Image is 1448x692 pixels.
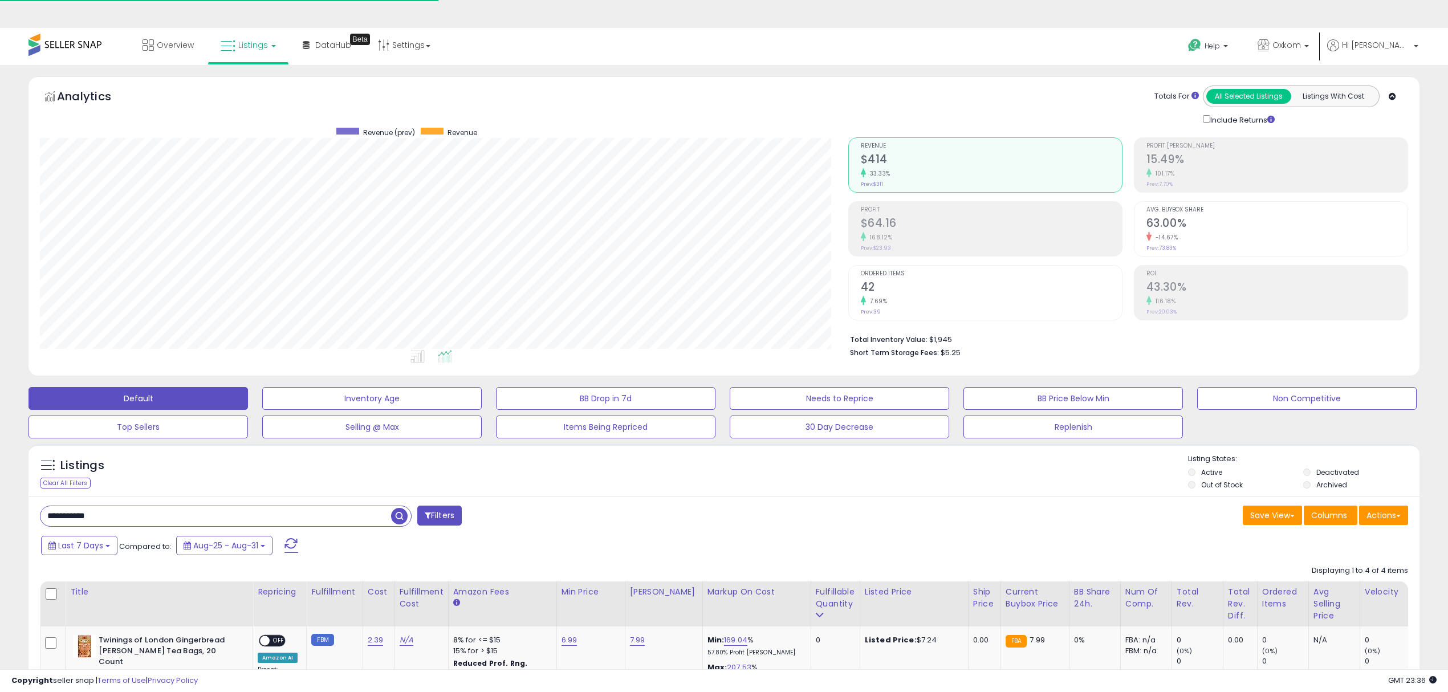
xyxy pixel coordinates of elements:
[258,653,298,663] div: Amazon AI
[861,181,883,188] small: Prev: $311
[1206,89,1291,104] button: All Selected Listings
[562,586,620,598] div: Min Price
[1313,586,1355,622] div: Avg Selling Price
[707,635,802,656] div: %
[1146,143,1408,149] span: Profit [PERSON_NAME]
[865,635,959,645] div: $7.24
[850,335,928,344] b: Total Inventory Value:
[941,347,961,358] span: $5.25
[707,662,727,673] b: Max:
[1074,635,1112,645] div: 0%
[1146,153,1408,168] h2: 15.49%
[417,506,462,526] button: Filters
[193,540,258,551] span: Aug-25 - Aug-31
[1146,217,1408,232] h2: 63.00%
[724,634,747,646] a: 169.04
[1152,233,1178,242] small: -14.67%
[1228,586,1252,622] div: Total Rev. Diff.
[866,169,890,178] small: 33.33%
[1177,635,1223,645] div: 0
[258,666,298,691] div: Preset:
[1006,635,1027,648] small: FBA
[1316,467,1359,477] label: Deactivated
[270,636,288,646] span: OFF
[865,586,963,598] div: Listed Price
[1272,39,1301,51] span: Oxkom
[1152,169,1175,178] small: 101.17%
[707,634,725,645] b: Min:
[1249,28,1317,65] a: Oxkom
[400,586,444,610] div: Fulfillment Cost
[1177,646,1193,656] small: (0%)
[453,635,548,645] div: 8% for <= $15
[850,332,1400,345] li: $1,945
[99,635,237,670] b: Twinings of London Gingerbread [PERSON_NAME] Tea Bags, 20 Count
[1125,586,1167,610] div: Num of Comp.
[1146,207,1408,213] span: Avg. Buybox Share
[311,634,333,646] small: FBM
[1152,297,1176,306] small: 116.18%
[294,28,360,62] a: DataHub
[60,458,104,474] h5: Listings
[1201,467,1222,477] label: Active
[1243,506,1302,525] button: Save View
[1291,89,1376,104] button: Listings With Cost
[1146,308,1177,315] small: Prev: 20.03%
[1006,586,1064,610] div: Current Buybox Price
[730,416,949,438] button: 30 Day Decrease
[368,634,384,646] a: 2.39
[850,348,939,357] b: Short Term Storage Fees:
[1194,113,1288,126] div: Include Returns
[1313,635,1351,645] div: N/A
[630,586,698,598] div: [PERSON_NAME]
[963,387,1183,410] button: BB Price Below Min
[238,39,268,51] span: Listings
[1228,635,1248,645] div: 0.00
[41,536,117,555] button: Last 7 Days
[453,669,548,678] div: $15.01 - $16.24
[11,675,53,686] strong: Copyright
[119,541,172,552] span: Compared to:
[707,586,806,598] div: Markup on Cost
[11,675,198,686] div: seller snap | |
[363,128,415,137] span: Revenue (prev)
[1365,656,1411,666] div: 0
[1179,30,1239,65] a: Help
[453,598,460,608] small: Amazon Fees.
[707,649,802,657] p: 57.80% Profit [PERSON_NAME]
[963,416,1183,438] button: Replenish
[262,387,482,410] button: Inventory Age
[1188,454,1419,465] p: Listing States:
[29,416,248,438] button: Top Sellers
[1125,635,1163,645] div: FBA: n/a
[157,39,194,51] span: Overview
[1365,586,1406,598] div: Velocity
[1365,635,1411,645] div: 0
[496,416,715,438] button: Items Being Repriced
[1342,39,1410,51] span: Hi [PERSON_NAME]
[176,536,272,555] button: Aug-25 - Aug-31
[1154,91,1199,102] div: Totals For
[1205,41,1220,51] span: Help
[861,217,1122,232] h2: $64.16
[134,28,202,62] a: Overview
[212,28,284,62] a: Listings
[816,586,855,610] div: Fulfillable Quantity
[453,586,552,598] div: Amazon Fees
[1177,586,1218,610] div: Total Rev.
[861,308,881,315] small: Prev: 39
[1201,480,1243,490] label: Out of Stock
[973,586,996,610] div: Ship Price
[1030,634,1045,645] span: 7.99
[1262,586,1304,610] div: Ordered Items
[58,540,103,551] span: Last 7 Days
[262,416,482,438] button: Selling @ Max
[148,675,198,686] a: Privacy Policy
[1187,38,1202,52] i: Get Help
[496,387,715,410] button: BB Drop in 7d
[29,387,248,410] button: Default
[369,28,439,62] a: Settings
[1146,280,1408,296] h2: 43.30%
[1304,506,1357,525] button: Columns
[973,635,992,645] div: 0.00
